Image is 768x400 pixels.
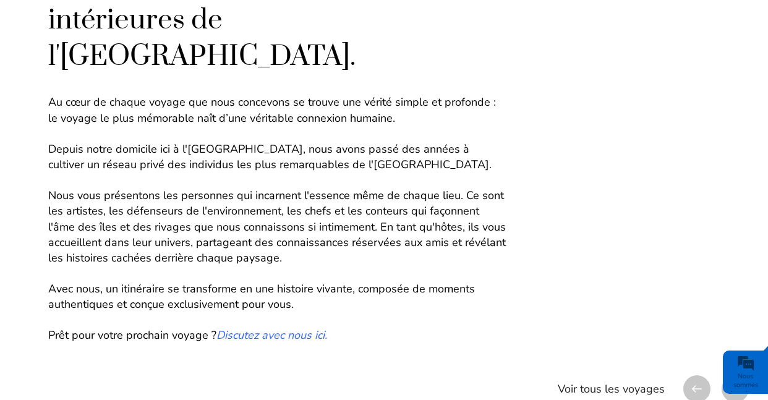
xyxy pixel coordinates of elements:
[558,381,665,396] font: Voir tous les voyages
[48,142,492,172] font: Depuis notre domicile ici à l'[GEOGRAPHIC_DATA], nous avons passé des années à cultiver un réseau...
[48,188,506,265] font: Nous vous présentons les personnes qui incarnent l'essence même de chaque lieu. Ce sont les artis...
[48,328,216,343] font: Prêt pour votre prochain voyage ?
[48,95,496,125] font: Au cœur de chaque voyage que nous concevons se trouve une vérité simple et profonde : le voyage l...
[48,281,475,312] font: Avec nous, un itinéraire se transforme en une histoire vivante, composée de moments authentiques ...
[216,328,327,343] a: Discutez avec nous ici.
[731,372,761,398] font: Nous sommes hors ligne
[726,372,765,398] div: Nous sommes hors ligne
